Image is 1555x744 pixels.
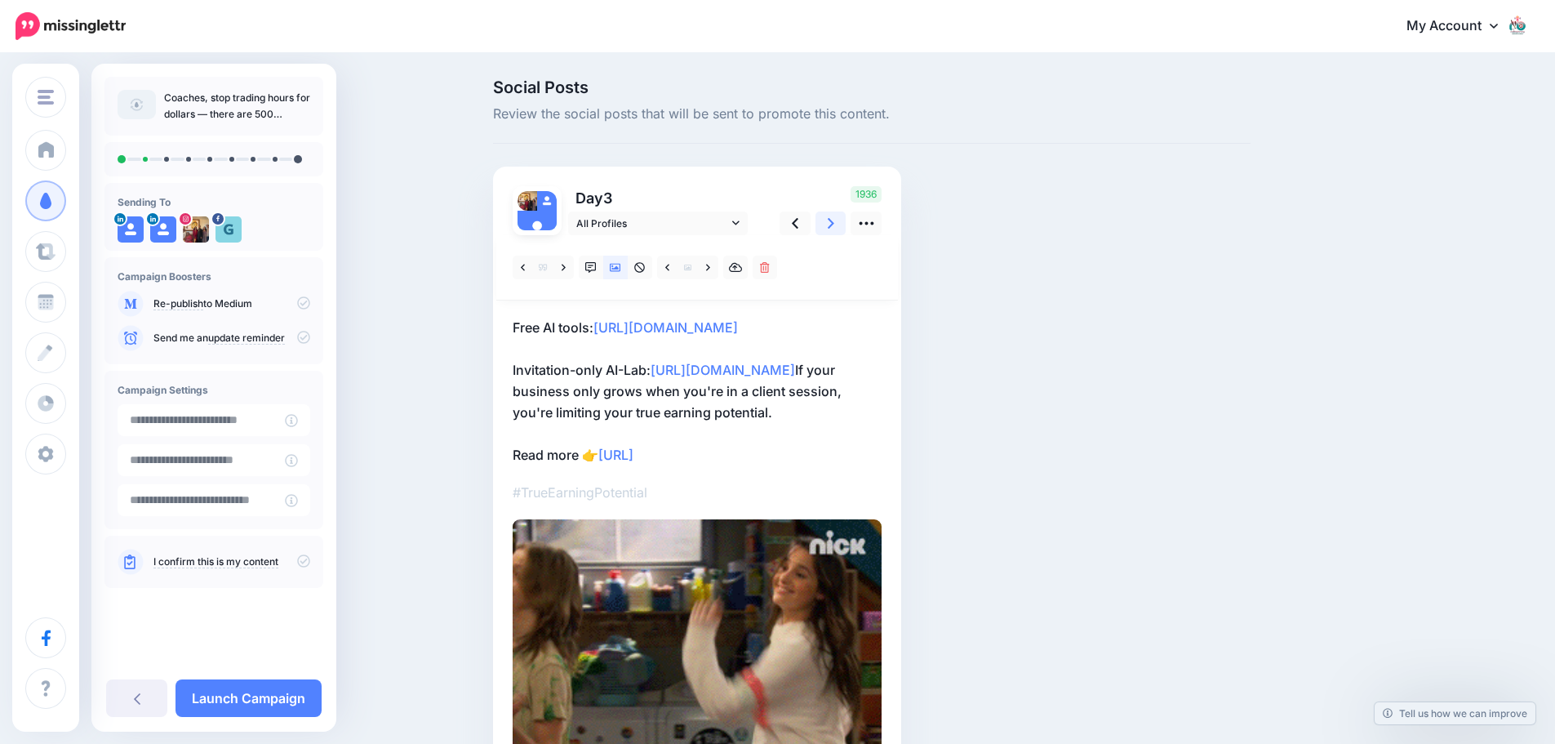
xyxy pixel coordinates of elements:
[118,270,310,283] h4: Campaign Boosters
[851,186,882,203] span: 1936
[493,79,1251,96] span: Social Posts
[537,191,557,211] img: user_default_image.png
[164,90,310,123] p: Coaches, stop trading hours for dollars — there are 500 smarter ways to grow your income.
[183,216,209,243] img: 381205443_721517473137334_3203202782493257930_n-bsa143766.jpg
[518,191,537,211] img: 381205443_721517473137334_3203202782493257930_n-bsa143766.jpg
[215,216,242,243] img: 370532008_122093644538030308_2699270655277706237_n-bsa144517.png
[493,104,1251,125] span: Review the social posts that will be sent to promote this content.
[576,215,728,232] span: All Profiles
[568,212,748,235] a: All Profiles
[568,186,750,210] p: Day
[513,317,882,466] p: Free AI tools: Invitation-only AI-Lab: If your business only grows when you're in a client sessio...
[603,189,612,207] span: 3
[153,297,203,310] a: Re-publish
[518,211,557,250] img: user_default_image.png
[598,447,633,463] a: [URL]
[651,362,795,378] a: [URL][DOMAIN_NAME]
[153,331,310,345] p: Send me an
[118,196,310,208] h4: Sending To
[150,216,176,243] img: user_default_image.png
[208,332,285,345] a: update reminder
[513,482,882,503] p: #TrueEarningPotential
[153,555,278,568] a: I confirm this is my content
[118,90,156,119] img: article-default-image-icon.png
[118,384,310,396] h4: Campaign Settings
[16,12,126,40] img: Missinglettr
[153,296,310,311] p: to Medium
[118,216,144,243] img: user_default_image.png
[1390,7,1531,47] a: My Account
[38,90,54,105] img: menu.png
[1375,702,1535,724] a: Tell us how we can improve
[593,319,738,336] a: [URL][DOMAIN_NAME]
